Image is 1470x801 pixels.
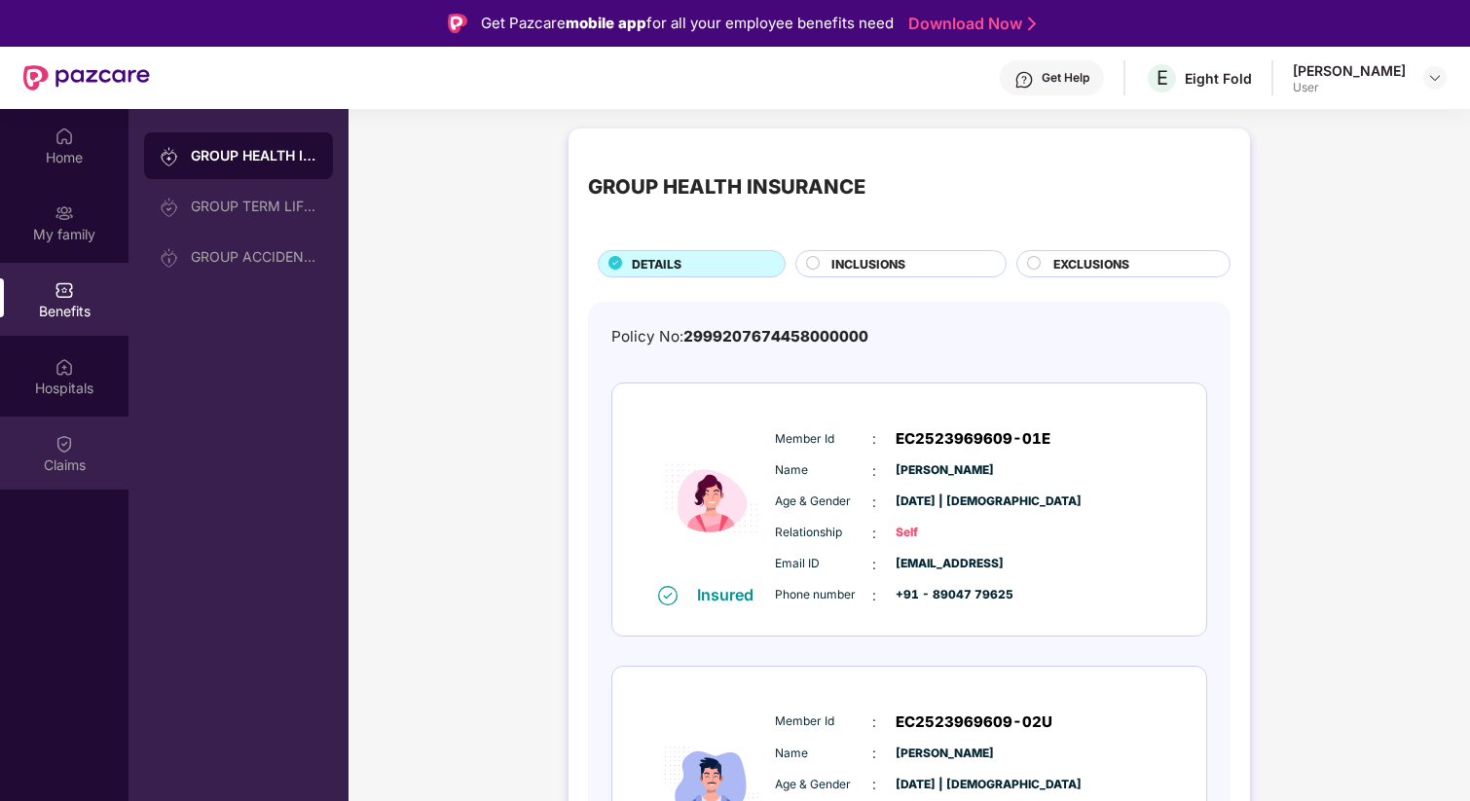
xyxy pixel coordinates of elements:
img: svg+xml;base64,PHN2ZyB3aWR0aD0iMjAiIGhlaWdodD0iMjAiIHZpZXdCb3g9IjAgMCAyMCAyMCIgZmlsbD0ibm9uZSIgeG... [55,203,74,223]
span: Age & Gender [775,492,872,511]
span: Member Id [775,430,872,449]
span: : [872,743,876,764]
div: Insured [697,585,765,604]
img: svg+xml;base64,PHN2ZyBpZD0iQmVuZWZpdHMiIHhtbG5zPSJodHRwOi8vd3d3LnczLm9yZy8yMDAwL3N2ZyIgd2lkdGg9Ij... [55,280,74,300]
span: EC2523969609-01E [896,427,1050,451]
span: : [872,554,876,575]
span: [PERSON_NAME] [896,461,993,480]
span: DETAILS [632,255,681,273]
img: svg+xml;base64,PHN2ZyBpZD0iSG9zcGl0YWxzIiB4bWxucz0iaHR0cDovL3d3dy53My5vcmcvMjAwMC9zdmciIHdpZHRoPS... [55,357,74,377]
div: GROUP HEALTH INSURANCE [588,171,865,202]
div: Policy No: [611,325,868,348]
span: 2999207674458000000 [683,327,868,346]
span: [PERSON_NAME] [896,745,993,763]
span: Name [775,745,872,763]
img: icon [653,413,770,584]
img: svg+xml;base64,PHN2ZyBpZD0iRHJvcGRvd24tMzJ4MzIiIHhtbG5zPSJodHRwOi8vd3d3LnczLm9yZy8yMDAwL3N2ZyIgd2... [1427,70,1443,86]
img: svg+xml;base64,PHN2ZyBpZD0iSGVscC0zMngzMiIgeG1sbnM9Imh0dHA6Ly93d3cudzMub3JnLzIwMDAvc3ZnIiB3aWR0aD... [1014,70,1034,90]
span: [DATE] | [DEMOGRAPHIC_DATA] [896,776,993,794]
span: Phone number [775,586,872,604]
span: Age & Gender [775,776,872,794]
span: : [872,711,876,733]
span: : [872,774,876,795]
span: : [872,492,876,513]
span: EXCLUSIONS [1053,255,1129,273]
span: : [872,585,876,606]
img: svg+xml;base64,PHN2ZyB4bWxucz0iaHR0cDovL3d3dy53My5vcmcvMjAwMC9zdmciIHdpZHRoPSIxNiIgaGVpZ2h0PSIxNi... [658,586,678,605]
div: Get Pazcare for all your employee benefits need [481,12,894,35]
span: [EMAIL_ADDRESS] [896,555,993,573]
img: New Pazcare Logo [23,65,150,91]
div: GROUP ACCIDENTAL INSURANCE [191,249,317,265]
div: Get Help [1042,70,1089,86]
span: : [872,460,876,482]
img: svg+xml;base64,PHN2ZyB3aWR0aD0iMjAiIGhlaWdodD0iMjAiIHZpZXdCb3g9IjAgMCAyMCAyMCIgZmlsbD0ibm9uZSIgeG... [160,147,179,166]
span: : [872,523,876,544]
img: svg+xml;base64,PHN2ZyB3aWR0aD0iMjAiIGhlaWdodD0iMjAiIHZpZXdCb3g9IjAgMCAyMCAyMCIgZmlsbD0ibm9uZSIgeG... [160,198,179,217]
span: INCLUSIONS [831,255,905,273]
span: : [872,428,876,450]
img: svg+xml;base64,PHN2ZyBpZD0iSG9tZSIgeG1sbnM9Imh0dHA6Ly93d3cudzMub3JnLzIwMDAvc3ZnIiB3aWR0aD0iMjAiIG... [55,127,74,146]
strong: mobile app [566,14,646,32]
span: +91 - 89047 79625 [896,586,993,604]
span: Member Id [775,712,872,731]
div: Eight Fold [1185,69,1252,88]
a: Download Now [908,14,1030,34]
img: Logo [448,14,467,33]
div: [PERSON_NAME] [1293,61,1406,80]
span: EC2523969609-02U [896,710,1052,734]
div: GROUP HEALTH INSURANCE [191,146,317,165]
span: [DATE] | [DEMOGRAPHIC_DATA] [896,492,993,511]
span: Name [775,461,872,480]
img: Stroke [1028,14,1036,34]
div: User [1293,80,1406,95]
img: svg+xml;base64,PHN2ZyBpZD0iQ2xhaW0iIHhtbG5zPSJodHRwOi8vd3d3LnczLm9yZy8yMDAwL3N2ZyIgd2lkdGg9IjIwIi... [55,434,74,454]
img: svg+xml;base64,PHN2ZyB3aWR0aD0iMjAiIGhlaWdodD0iMjAiIHZpZXdCb3g9IjAgMCAyMCAyMCIgZmlsbD0ibm9uZSIgeG... [160,248,179,268]
span: Self [896,524,993,542]
span: Relationship [775,524,872,542]
span: Email ID [775,555,872,573]
span: E [1157,66,1168,90]
div: GROUP TERM LIFE INSURANCE [191,199,317,214]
